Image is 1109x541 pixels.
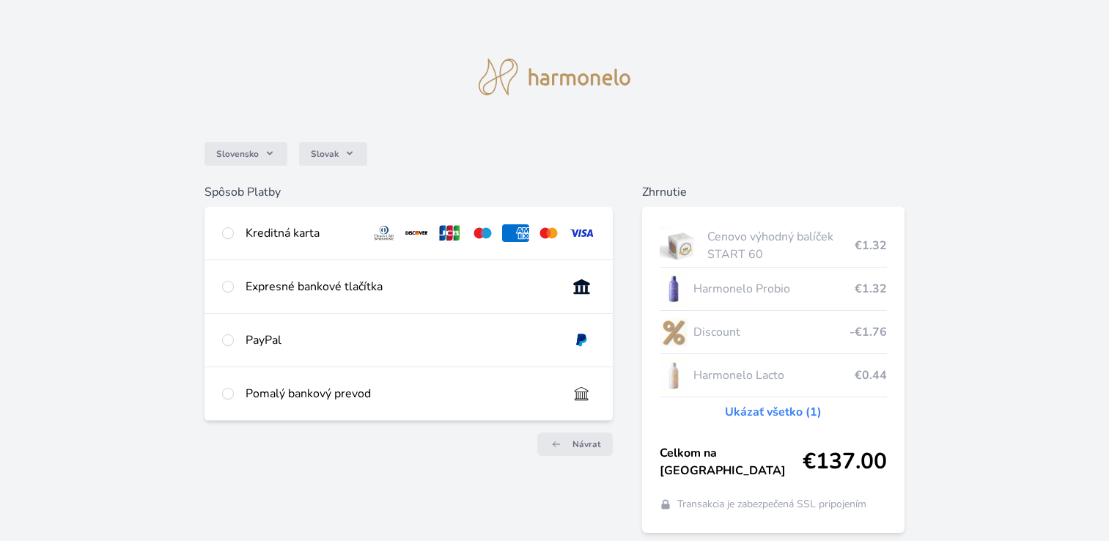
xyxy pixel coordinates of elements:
[693,367,855,384] span: Harmonelo Lacto
[246,331,556,349] div: PayPal
[246,278,556,295] div: Expresné bankové tlačítka
[469,224,496,242] img: maestro.svg
[660,444,803,479] span: Celkom na [GEOGRAPHIC_DATA]
[855,280,887,298] span: €1.32
[850,323,887,341] span: -€1.76
[693,323,850,341] span: Discount
[299,142,367,166] button: Slovak
[642,183,904,201] h6: Zhrnutie
[246,385,556,402] div: Pomalý bankový prevod
[677,497,866,512] span: Transakcia je zabezpečená SSL pripojením
[568,385,595,402] img: bankTransfer_IBAN.svg
[216,148,259,160] span: Slovensko
[855,237,887,254] span: €1.32
[535,224,562,242] img: mc.svg
[693,280,855,298] span: Harmonelo Probio
[371,224,398,242] img: diners.svg
[660,314,688,350] img: discount-lo.png
[246,224,359,242] div: Kreditná karta
[855,367,887,384] span: €0.44
[436,224,463,242] img: jcb.svg
[660,357,688,394] img: CLEAN_LACTO_se_stinem_x-hi-lo.jpg
[537,433,613,456] a: Návrat
[803,449,887,475] span: €137.00
[572,438,601,450] span: Návrat
[660,270,688,307] img: CLEAN_PROBIO_se_stinem_x-lo.jpg
[311,148,339,160] span: Slovak
[568,278,595,295] img: onlineBanking_SK.svg
[205,142,287,166] button: Slovensko
[403,224,430,242] img: discover.svg
[568,224,595,242] img: visa.svg
[707,228,855,263] span: Cenovo výhodný balíček START 60
[660,227,701,264] img: start.jpg
[568,331,595,349] img: paypal.svg
[205,183,613,201] h6: Spôsob Platby
[725,403,822,421] a: Ukázať všetko (1)
[479,59,631,95] img: logo.svg
[502,224,529,242] img: amex.svg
